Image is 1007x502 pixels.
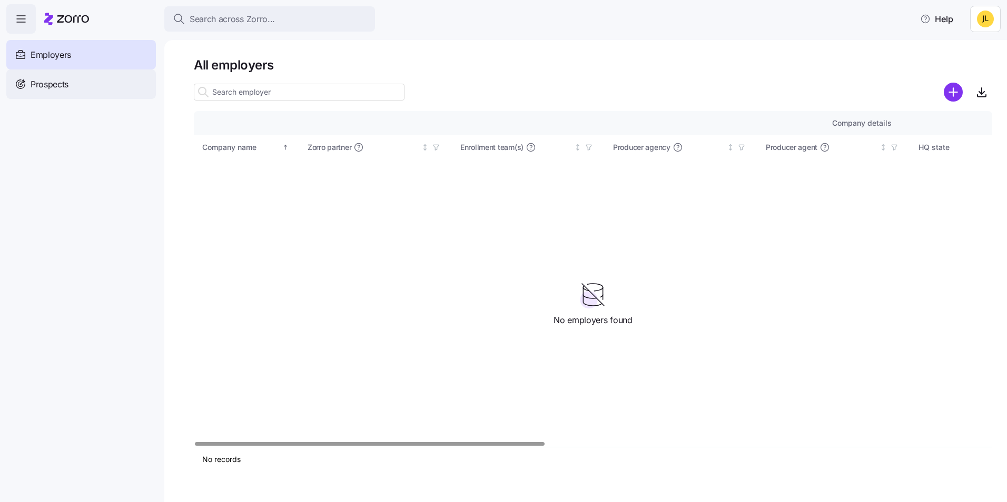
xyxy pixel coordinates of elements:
span: Employers [31,48,71,62]
div: Not sorted [880,144,887,151]
th: Enrollment team(s)Not sorted [452,135,605,159]
span: Search across Zorro... [190,13,275,26]
a: Prospects [6,69,156,99]
th: Zorro partnerNot sorted [299,135,452,159]
svg: add icon [944,83,963,102]
span: Producer agency [613,142,670,153]
th: Producer agencyNot sorted [605,135,757,159]
span: Zorro partner [308,142,351,153]
button: Help [912,8,962,29]
span: Producer agent [766,142,817,153]
h1: All employers [194,57,992,73]
a: Employers [6,40,156,69]
div: Company name [202,142,280,153]
div: Sorted ascending [282,144,289,151]
input: Search employer [194,84,404,101]
span: Help [920,13,953,25]
div: No records [202,454,894,465]
button: Search across Zorro... [164,6,375,32]
span: Enrollment team(s) [460,142,524,153]
th: Company nameSorted ascending [194,135,299,159]
img: 4bbb7b38fb27464b0c02eb484b724bf2 [977,11,994,27]
div: Not sorted [574,144,581,151]
th: Producer agentNot sorted [757,135,910,159]
span: No employers found [554,314,632,327]
span: Prospects [31,78,68,91]
div: Not sorted [421,144,429,151]
div: Not sorted [727,144,734,151]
